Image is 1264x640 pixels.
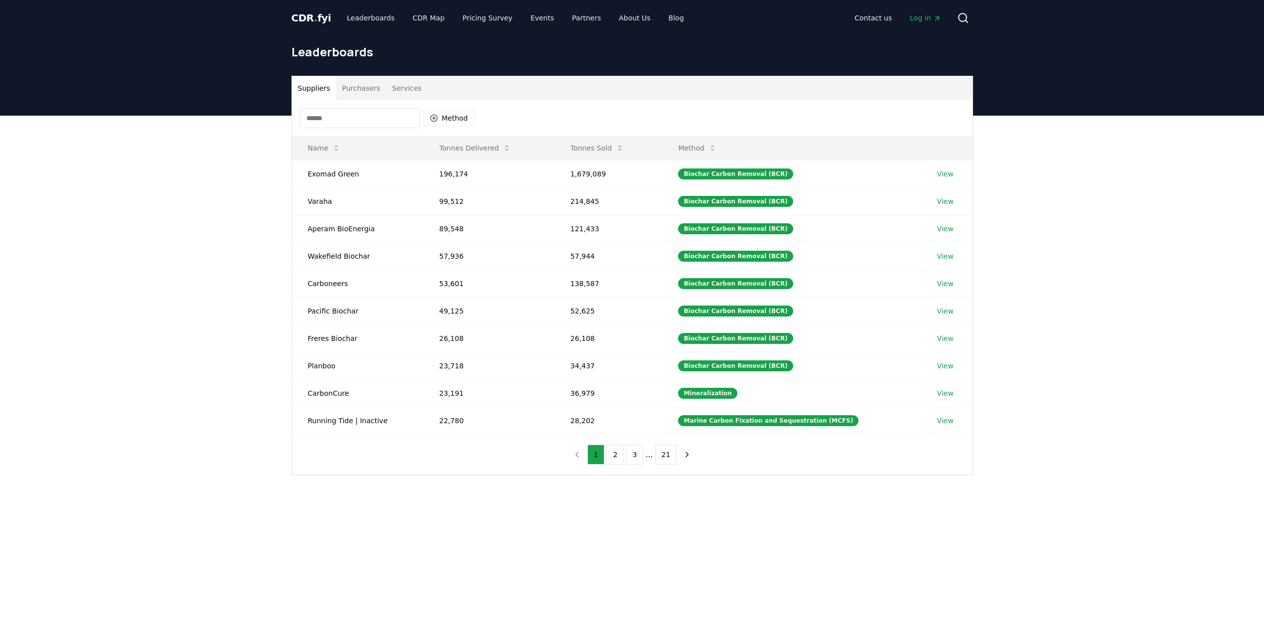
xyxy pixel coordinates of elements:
[937,388,954,398] a: View
[423,407,555,434] td: 22,780
[423,352,555,379] td: 23,718
[678,360,793,371] div: Biochar Carbon Removal (BCR)
[292,160,423,187] td: Exomad Green
[678,415,858,426] div: Marine Carbon Fixation and Sequestration (MCFS)
[454,9,520,27] a: Pricing Survey
[655,445,677,465] button: 21
[587,445,605,465] button: 1
[292,215,423,242] td: Aperam BioEnergia
[678,278,793,289] div: Biochar Carbon Removal (BCR)
[846,9,900,27] a: Contact us
[902,9,949,27] a: Log in
[937,279,954,289] a: View
[555,379,663,407] td: 36,979
[339,9,692,27] nav: Main
[678,306,793,317] div: Biochar Carbon Removal (BCR)
[678,333,793,344] div: Biochar Carbon Removal (BCR)
[678,223,793,234] div: Biochar Carbon Removal (BCR)
[292,242,423,270] td: Wakefield Biochar
[555,242,663,270] td: 57,944
[291,44,973,60] h1: Leaderboards
[423,160,555,187] td: 196,174
[678,168,793,179] div: Biochar Carbon Removal (BCR)
[292,407,423,434] td: Running Tide | Inactive
[564,9,609,27] a: Partners
[555,270,663,297] td: 138,587
[670,138,724,158] button: Method
[431,138,519,158] button: Tonnes Delivered
[937,361,954,371] a: View
[937,333,954,343] a: View
[937,169,954,179] a: View
[300,138,348,158] button: Name
[291,11,331,25] a: CDR.fyi
[523,9,562,27] a: Events
[679,445,696,465] button: next page
[314,12,317,24] span: .
[339,9,403,27] a: Leaderboards
[910,13,941,23] span: Log in
[645,449,653,461] li: ...
[555,187,663,215] td: 214,845
[937,416,954,426] a: View
[405,9,452,27] a: CDR Map
[292,379,423,407] td: CarbonCure
[678,251,793,262] div: Biochar Carbon Removal (BCR)
[555,215,663,242] td: 121,433
[292,297,423,324] td: Pacific Biochar
[386,76,427,100] button: Services
[292,76,336,100] button: Suppliers
[555,297,663,324] td: 52,625
[555,407,663,434] td: 28,202
[937,196,954,206] a: View
[555,324,663,352] td: 26,108
[292,270,423,297] td: Carboneers
[336,76,386,100] button: Purchasers
[423,270,555,297] td: 53,601
[423,110,475,126] button: Method
[423,187,555,215] td: 99,512
[937,306,954,316] a: View
[678,196,793,207] div: Biochar Carbon Removal (BCR)
[423,379,555,407] td: 23,191
[555,352,663,379] td: 34,437
[423,215,555,242] td: 89,548
[846,9,949,27] nav: Main
[423,242,555,270] td: 57,936
[292,324,423,352] td: Freres Biochar
[937,224,954,234] a: View
[292,187,423,215] td: Varaha
[291,12,331,24] span: CDR fyi
[678,388,737,399] div: Mineralization
[937,251,954,261] a: View
[423,297,555,324] td: 49,125
[555,160,663,187] td: 1,679,089
[626,445,643,465] button: 3
[562,138,632,158] button: Tonnes Sold
[611,9,658,27] a: About Us
[606,445,624,465] button: 2
[423,324,555,352] td: 26,108
[661,9,692,27] a: Blog
[292,352,423,379] td: Planboo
